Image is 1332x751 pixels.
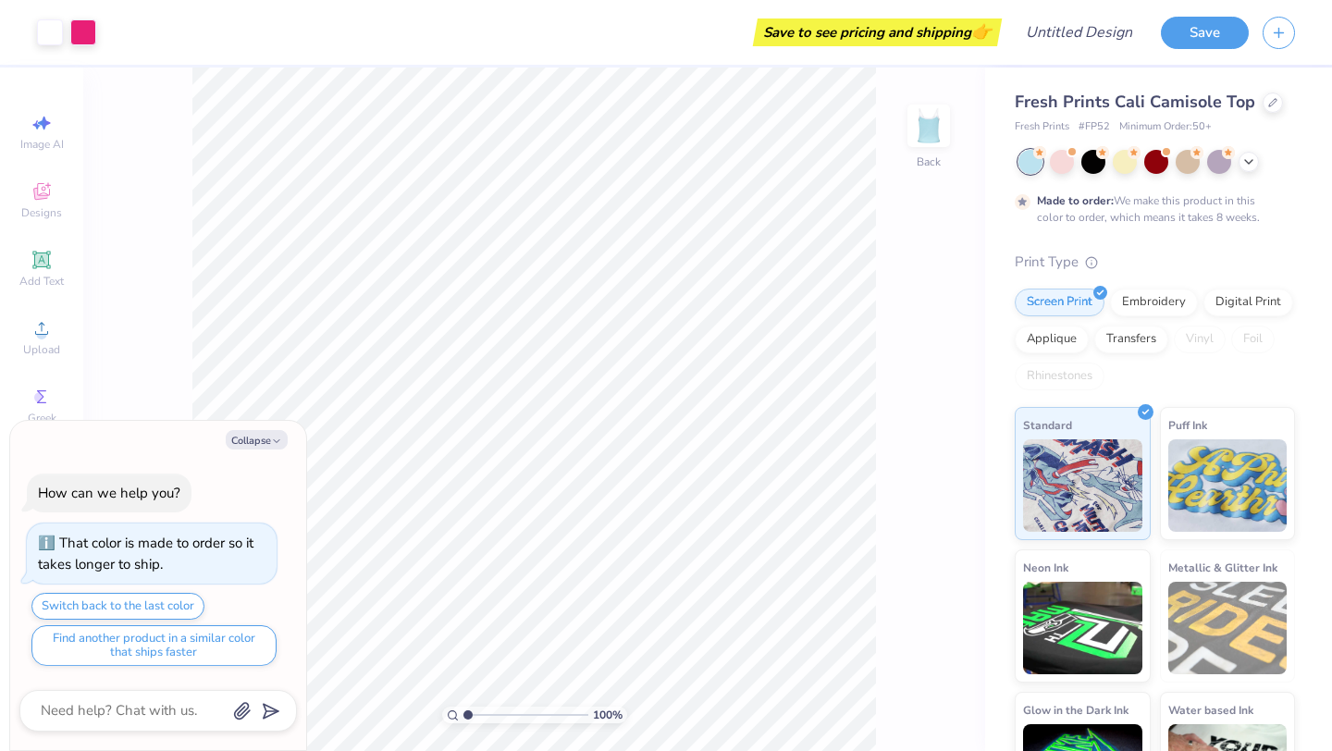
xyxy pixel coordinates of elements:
div: Screen Print [1015,289,1104,316]
span: Metallic & Glitter Ink [1168,558,1277,577]
div: Embroidery [1110,289,1198,316]
span: 100 % [593,707,623,723]
span: Standard [1023,415,1072,435]
img: Standard [1023,439,1142,532]
button: Switch back to the last color [31,593,204,620]
div: That color is made to order so it takes longer to ship. [38,534,253,573]
span: Image AI [20,137,64,152]
img: Metallic & Glitter Ink [1168,582,1288,674]
span: Fresh Prints Cali Camisole Top [1015,91,1255,113]
div: Print Type [1015,252,1295,273]
span: 👉 [971,20,992,43]
button: Save [1161,17,1249,49]
span: Designs [21,205,62,220]
div: Back [917,154,941,170]
span: Greek [28,411,56,425]
div: Vinyl [1174,326,1226,353]
span: Add Text [19,274,64,289]
span: Minimum Order: 50 + [1119,119,1212,135]
div: Transfers [1094,326,1168,353]
div: Digital Print [1203,289,1293,316]
img: Neon Ink [1023,582,1142,674]
img: Back [910,107,947,144]
div: Save to see pricing and shipping [758,18,997,46]
span: Puff Ink [1168,415,1207,435]
div: How can we help you? [38,484,180,502]
img: Puff Ink [1168,439,1288,532]
span: Neon Ink [1023,558,1068,577]
div: Applique [1015,326,1089,353]
span: Glow in the Dark Ink [1023,700,1128,720]
button: Find another product in a similar color that ships faster [31,625,277,666]
span: Fresh Prints [1015,119,1069,135]
div: We make this product in this color to order, which means it takes 8 weeks. [1037,192,1264,226]
span: # FP52 [1079,119,1110,135]
span: Water based Ink [1168,700,1253,720]
div: Rhinestones [1015,363,1104,390]
span: Upload [23,342,60,357]
strong: Made to order: [1037,193,1114,208]
div: Foil [1231,326,1275,353]
input: Untitled Design [1011,14,1147,51]
button: Collapse [226,430,288,449]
